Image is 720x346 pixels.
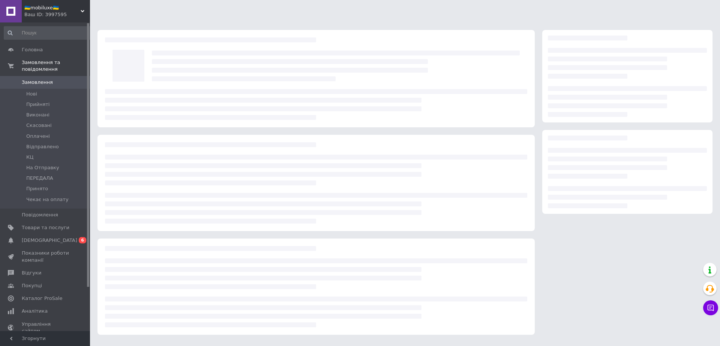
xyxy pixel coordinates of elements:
[26,196,69,203] span: Чекає на оплату
[22,295,62,302] span: Каталог ProSale
[22,212,58,218] span: Повідомлення
[22,237,77,244] span: [DEMOGRAPHIC_DATA]
[26,154,33,161] span: КЦ
[26,122,52,129] span: Скасовані
[22,321,69,334] span: Управління сайтом
[79,237,86,243] span: 6
[26,101,49,108] span: Прийняті
[26,164,59,171] span: На Отправку
[22,224,69,231] span: Товари та послуги
[22,250,69,263] span: Показники роботи компанії
[26,175,53,182] span: ПЕРЕДАЛА
[22,59,90,73] span: Замовлення та повідомлення
[22,46,43,53] span: Головна
[26,143,59,150] span: Відправлено
[4,26,94,40] input: Пошук
[22,270,41,276] span: Відгуки
[703,300,718,315] button: Чат з покупцем
[22,308,48,315] span: Аналітика
[24,11,90,18] div: Ваш ID: 3997595
[22,79,53,86] span: Замовлення
[26,112,49,118] span: Виконані
[26,91,37,97] span: Нові
[26,185,48,192] span: Принято
[22,282,42,289] span: Покупці
[26,133,50,140] span: Оплачені
[24,4,81,11] span: 🇺🇦mobiluxe🇺🇦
